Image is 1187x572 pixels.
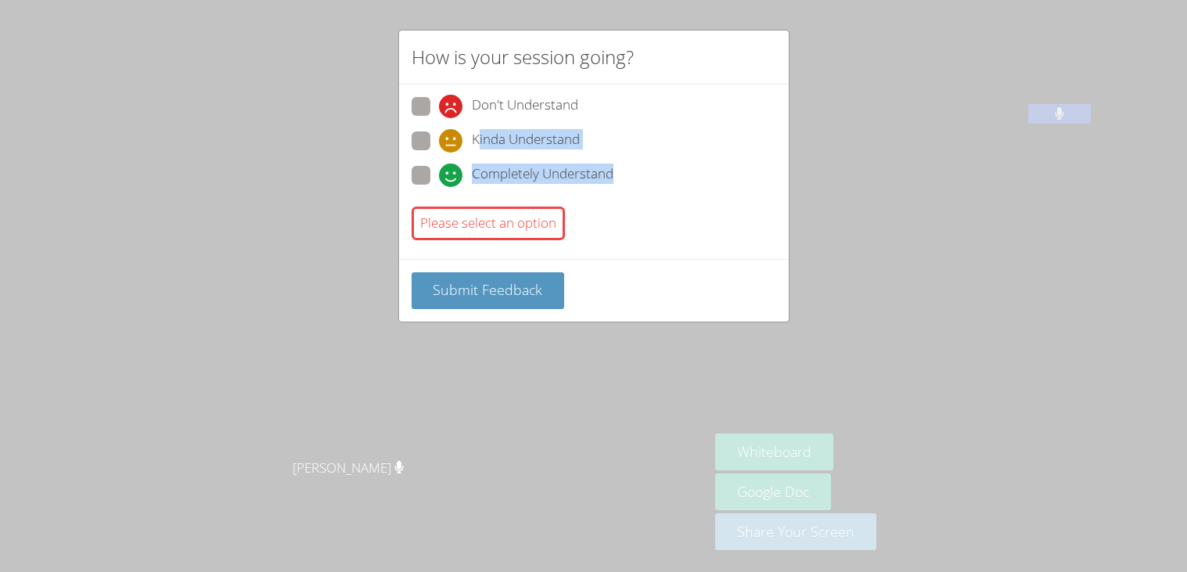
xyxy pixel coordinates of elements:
span: Kinda Understand [472,129,580,153]
span: Completely Understand [472,164,613,187]
button: Submit Feedback [412,272,565,309]
h2: How is your session going? [412,43,634,71]
span: Don't Understand [472,95,578,118]
span: Submit Feedback [433,280,542,299]
div: Please select an option [412,207,565,240]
